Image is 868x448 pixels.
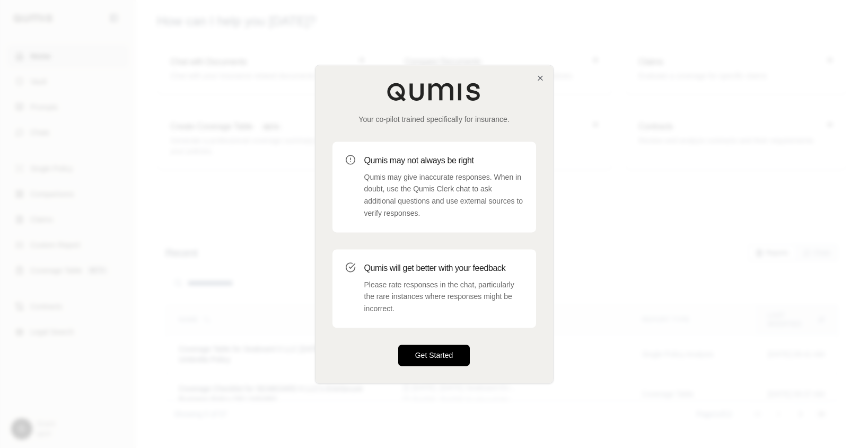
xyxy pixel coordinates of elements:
[364,171,523,219] p: Qumis may give inaccurate responses. When in doubt, use the Qumis Clerk chat to ask additional qu...
[364,154,523,167] h3: Qumis may not always be right
[387,82,482,101] img: Qumis Logo
[332,114,536,125] p: Your co-pilot trained specifically for insurance.
[364,279,523,315] p: Please rate responses in the chat, particularly the rare instances where responses might be incor...
[364,262,523,275] h3: Qumis will get better with your feedback
[398,345,470,366] button: Get Started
